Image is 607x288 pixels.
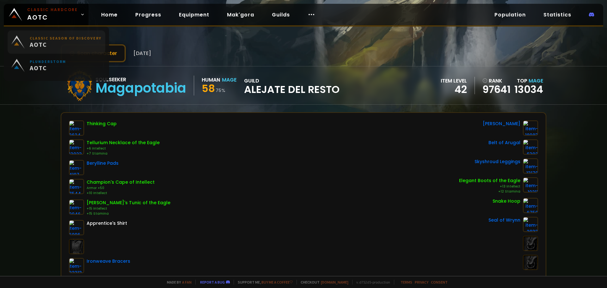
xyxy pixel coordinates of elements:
span: Checkout [297,280,348,285]
a: [DOMAIN_NAME] [321,280,348,285]
div: Seal of Wrynn [488,217,520,224]
img: item-22313 [69,258,84,273]
div: Magapotabia [95,83,186,93]
div: Snake Hoop [493,198,520,205]
span: v. d752d5 - production [352,280,390,285]
a: Statistics [538,8,576,21]
a: Buy me a coffee [261,280,293,285]
small: Plunderstorm [30,60,66,65]
span: AOTC [27,7,78,22]
img: item-6750 [523,198,538,213]
img: item-2624 [69,120,84,136]
div: [PERSON_NAME] [483,120,520,127]
a: Progress [130,8,166,21]
span: 58 [202,81,215,95]
div: +7 Stamina [87,151,160,156]
a: Privacy [415,280,428,285]
span: Mage [529,77,543,84]
small: Classic Hardcore [27,7,78,13]
div: Top [514,77,543,85]
img: item-6392 [523,139,538,155]
div: guild [244,77,340,94]
a: 13034 [514,82,543,96]
img: item-13170 [523,158,538,174]
div: Belt of Arugal [488,139,520,146]
img: item-9946 [69,199,84,215]
span: Support me, [234,280,293,285]
span: AOTC [30,42,101,50]
span: AOTC [30,65,66,73]
div: Elegant Boots of the Eagle [459,177,520,184]
div: [PERSON_NAME]'s Tunic of the Eagle [87,199,170,206]
div: Armor +50 [87,186,155,191]
div: +10 Intellect [87,191,155,196]
a: Population [489,8,531,21]
a: Equipment [174,8,214,21]
div: Ironweave Bracers [87,258,130,265]
div: Apprentice's Shirt [87,220,127,227]
div: Mage [222,76,236,84]
a: Classic HardcoreAOTC [4,4,89,25]
div: Soulseeker [95,76,186,83]
a: Consent [431,280,448,285]
div: Champion's Cape of Intellect [87,179,155,186]
div: Tellurium Necklace of the Eagle [87,139,160,146]
a: 97641 [482,85,511,94]
small: 75 % [216,87,225,94]
img: item-18083 [523,120,538,136]
a: Terms [401,280,412,285]
div: item level [441,77,467,85]
div: +12 Stamina [459,189,520,194]
img: item-4197 [69,160,84,175]
div: +15 Stamina [87,211,170,216]
span: Made by [163,280,192,285]
div: Human [202,76,220,84]
div: +15 Intellect [87,206,170,211]
img: item-2933 [523,217,538,232]
div: +6 Intellect [87,146,160,151]
a: a fan [182,280,192,285]
a: Classic Season of DiscoveryAOTC [8,32,105,55]
span: [DATE] [133,49,151,57]
img: item-10211 [523,177,538,193]
div: Berylline Pads [87,160,119,167]
div: Skyshroud Leggings [475,158,520,165]
div: rank [482,77,511,85]
a: Guilds [267,8,295,21]
div: +13 Intellect [459,184,520,189]
a: Mak'gora [222,8,259,21]
img: item-7544 [69,179,84,194]
a: Report a bug [200,280,225,285]
a: Home [96,8,123,21]
div: Thinking Cap [87,120,117,127]
div: 42 [441,85,467,94]
span: ALEJATE DEL RESTO [244,85,340,94]
img: item-6096 [69,220,84,235]
a: PlunderstormAOTC [8,55,105,78]
small: Classic Season of Discovery [30,37,101,42]
img: item-12023 [69,139,84,155]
